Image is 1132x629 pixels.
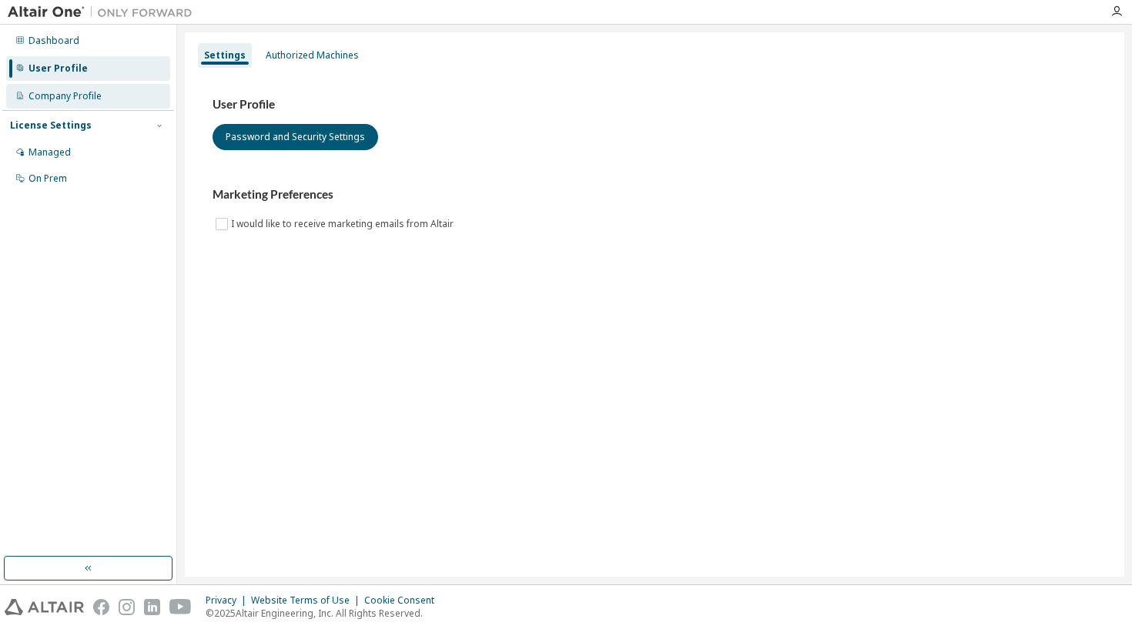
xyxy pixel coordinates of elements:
img: facebook.svg [93,599,109,615]
img: instagram.svg [119,599,135,615]
h3: User Profile [213,97,1097,112]
div: Settings [204,49,246,62]
div: Managed [28,146,71,159]
label: I would like to receive marketing emails from Altair [231,215,457,233]
div: License Settings [10,119,92,132]
div: Authorized Machines [266,49,359,62]
div: User Profile [28,62,88,75]
img: linkedin.svg [144,599,160,615]
img: Altair One [8,5,200,20]
div: Company Profile [28,90,102,102]
h3: Marketing Preferences [213,187,1097,202]
button: Password and Security Settings [213,124,378,150]
img: altair_logo.svg [5,599,84,615]
div: Dashboard [28,35,79,47]
p: © 2025 Altair Engineering, Inc. All Rights Reserved. [206,607,444,620]
div: On Prem [28,172,67,185]
div: Cookie Consent [364,594,444,607]
div: Privacy [206,594,251,607]
div: Website Terms of Use [251,594,364,607]
img: youtube.svg [169,599,192,615]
